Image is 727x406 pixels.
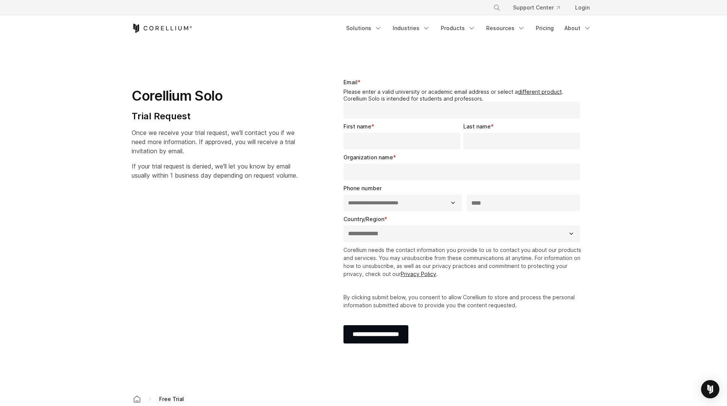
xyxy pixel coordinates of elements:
span: Once we receive your trial request, we'll contact you if we need more information. If approved, y... [132,129,295,155]
a: Pricing [531,21,558,35]
h4: Trial Request [132,111,298,122]
p: By clicking submit below, you consent to allow Corellium to store and process the personal inform... [343,293,584,309]
span: Organization name [343,154,393,160]
a: Support Center [507,1,566,14]
div: Navigation Menu [484,1,596,14]
span: Email [343,79,358,85]
a: Solutions [342,21,387,35]
a: Resources [482,21,530,35]
h1: Corellium Solo [132,87,298,104]
a: About [560,21,596,35]
span: First name [343,123,371,130]
span: Phone number [343,185,382,191]
legend: Please enter a valid university or academic email address or select a . Corellium Solo is intende... [343,88,584,102]
span: Last name [463,123,491,130]
span: Free Trial [156,394,187,404]
a: Corellium Home [132,24,192,33]
div: Navigation Menu [342,21,596,35]
a: Corellium home [130,394,144,404]
div: Open Intercom Messenger [701,380,719,398]
span: Country/Region [343,216,384,222]
a: Login [569,1,596,14]
span: If your trial request is denied, we'll let you know by email usually within 1 business day depend... [132,162,298,179]
button: Search [490,1,504,14]
a: different product [518,88,562,95]
p: Corellium needs the contact information you provide to us to contact you about our products and s... [343,246,584,278]
a: Industries [388,21,435,35]
a: Privacy Policy [401,271,436,277]
a: Products [436,21,480,35]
